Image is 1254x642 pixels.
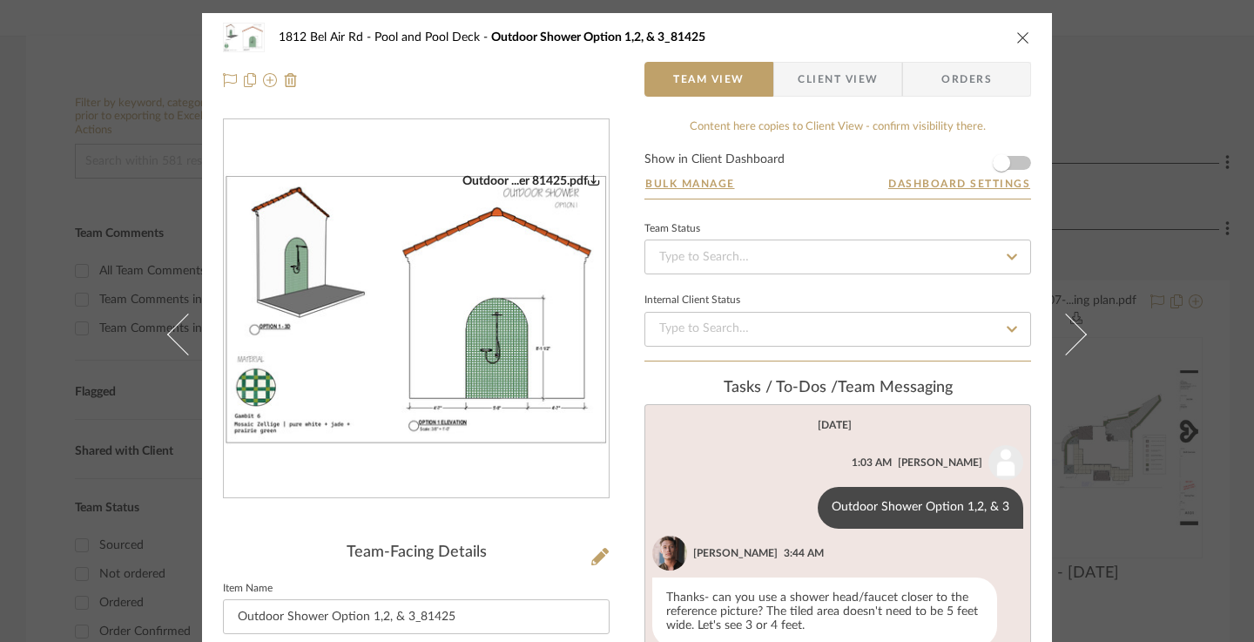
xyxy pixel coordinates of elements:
div: 1:03 AM [852,455,892,470]
span: Pool and Pool Deck [374,31,491,44]
div: Content here copies to Client View - confirm visibility there. [644,118,1031,136]
input: Enter Item Name [223,599,610,634]
button: Bulk Manage [644,176,736,192]
img: 15efef34-75ad-413a-bd6c-1678628e1613_48x40.jpg [223,20,265,55]
span: Team View [673,62,745,97]
img: Remove from project [284,73,298,87]
span: Tasks / To-Dos / [724,380,838,395]
span: Orders [922,62,1011,97]
div: [PERSON_NAME] [693,545,778,561]
img: user_avatar.png [988,445,1023,480]
span: Outdoor Shower Option 1,2, & 3_81425 [491,31,705,44]
div: Internal Client Status [644,296,740,305]
span: 1812 Bel Air Rd [279,31,374,44]
div: Team Status [644,225,700,233]
img: 15efef34-75ad-413a-bd6c-1678628e1613_436x436.jpg [224,173,609,445]
div: [PERSON_NAME] [898,455,982,470]
span: Client View [798,62,878,97]
input: Type to Search… [644,240,1031,274]
div: [DATE] [818,419,852,431]
div: 3:44 AM [784,545,824,561]
div: Team-Facing Details [223,544,610,563]
label: Item Name [223,585,273,593]
input: Type to Search… [644,312,1031,347]
button: Dashboard Settings [887,176,1031,192]
div: Outdoor ...er 81425.pdf [462,173,600,189]
div: 0 [224,173,609,445]
div: Outdoor Shower Option 1,2, & 3 [818,487,1023,529]
div: team Messaging [644,379,1031,398]
img: a2497b2d-a1a4-483f-9b0d-4fa1f75d8f46.png [652,536,687,571]
button: close [1015,30,1031,45]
